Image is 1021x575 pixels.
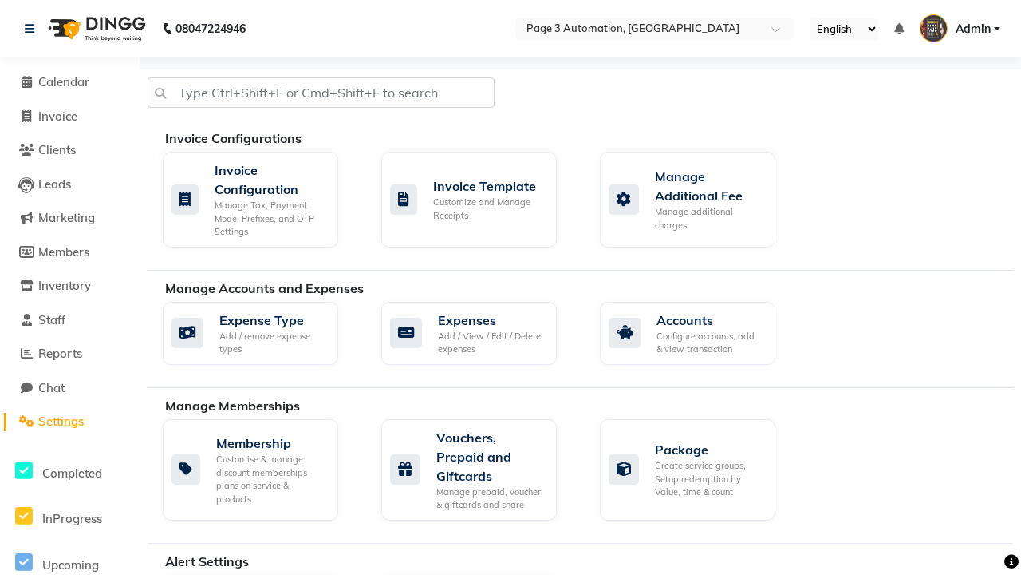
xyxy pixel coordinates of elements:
div: Manage Additional Fee [655,167,763,205]
div: Configure accounts, add & view transaction [656,330,763,356]
a: Inventory [4,277,136,295]
div: Manage additional charges [655,205,763,232]
a: Expense TypeAdd / remove expense types [163,302,357,365]
a: Staff [4,311,136,330]
a: Vouchers, Prepaid and GiftcardsManage prepaid, voucher & giftcards and share [381,419,576,521]
div: Expenses [438,311,544,330]
a: Calendar [4,73,136,92]
div: Accounts [656,311,763,330]
div: Add / remove expense types [219,330,325,356]
span: Reports [38,346,82,361]
span: Leads [38,176,71,192]
b: 08047224946 [175,6,246,51]
div: Customise & manage discount memberships plans on service & products [216,453,325,506]
img: logo [41,6,150,51]
input: Type Ctrl+Shift+F or Cmd+Shift+F to search [148,77,495,108]
div: Create service groups, Setup redemption by Value, time & count [655,459,763,499]
a: Marketing [4,209,136,228]
a: AccountsConfigure accounts, add & view transaction [600,302,794,365]
span: Clients [38,142,76,157]
div: Customize and Manage Receipts [433,196,544,222]
span: Staff [38,312,65,327]
a: Invoice [4,108,136,126]
span: Inventory [38,278,91,293]
a: PackageCreate service groups, Setup redemption by Value, time & count [600,419,794,521]
div: Manage prepaid, voucher & giftcards and share [436,486,544,512]
a: Settings [4,413,136,431]
div: Vouchers, Prepaid and Giftcards [436,428,544,486]
span: Settings [38,414,84,429]
div: Invoice Configuration [215,161,325,199]
a: Chat [4,379,136,398]
span: Completed [42,466,102,481]
div: Membership [216,434,325,453]
span: Upcoming [42,557,99,573]
div: Expense Type [219,311,325,330]
a: Reports [4,345,136,363]
span: Chat [38,380,65,395]
a: Manage Additional FeeManage additional charges [600,152,794,248]
a: Invoice ConfigurationManage Tax, Payment Mode, Prefixes, and OTP Settings [163,152,357,248]
div: Package [655,440,763,459]
span: Marketing [38,210,95,225]
a: ExpensesAdd / View / Edit / Delete expenses [381,302,576,365]
span: InProgress [42,511,102,526]
span: Invoice [38,109,77,124]
a: Clients [4,141,136,160]
span: Calendar [38,74,89,89]
div: Manage Tax, Payment Mode, Prefixes, and OTP Settings [215,199,325,239]
span: Members [38,244,89,260]
a: Invoice TemplateCustomize and Manage Receipts [381,152,576,248]
div: Invoice Template [433,176,544,196]
a: Members [4,244,136,262]
a: Leads [4,176,136,194]
div: Add / View / Edit / Delete expenses [438,330,544,356]
a: MembershipCustomise & manage discount memberships plans on service & products [163,419,357,521]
